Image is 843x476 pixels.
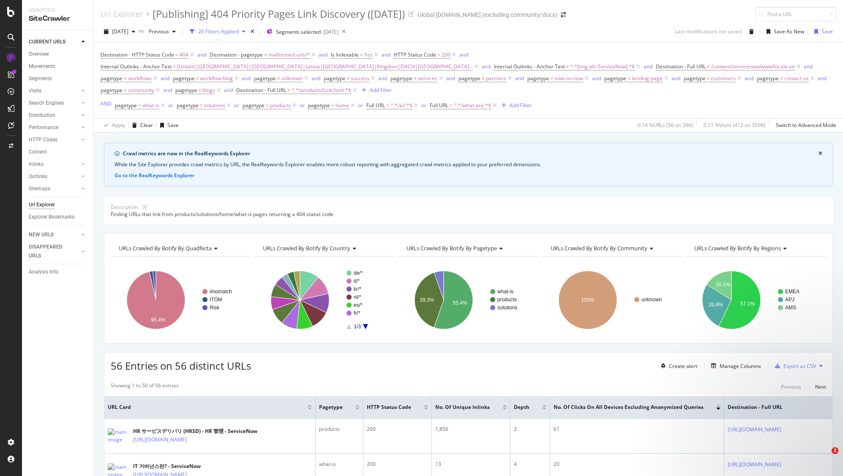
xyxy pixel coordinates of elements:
[29,111,79,120] a: Distribution
[29,74,87,83] a: Segments
[196,75,199,82] span: ≠
[482,62,491,70] button: and
[153,7,405,21] div: [Publishing] 404 Priority Pages Link Discovery ([DATE])
[101,25,139,38] button: [DATE]
[108,428,129,444] img: main image
[498,100,532,111] button: Add Filter
[138,102,141,109] span: =
[29,172,47,181] div: Outlinks
[780,75,783,82] span: ≠
[270,100,291,111] span: products
[358,85,392,95] button: Add Filter
[497,305,517,311] text: solutions
[129,119,153,132] button: Clear
[142,100,159,111] span: what-is
[140,122,153,129] div: Clear
[236,87,286,94] span: Destination - Full URL
[458,75,480,82] span: pagetype
[29,243,79,260] a: DISAPPEARED URLS
[390,75,412,82] span: pagetype
[101,75,123,82] span: pagetype
[772,359,816,373] button: Export as CSV
[821,28,833,35] div: Save
[693,241,818,255] h4: URLs Crawled By Botify By regions
[200,73,233,84] span: workflow-blog
[453,300,467,306] text: 55.4%
[446,75,455,82] div: and
[430,102,448,109] span: Full URL
[418,73,437,84] span: services
[816,148,824,159] button: close banner
[367,425,428,433] div: 200
[781,382,801,392] button: Previous
[763,25,804,38] button: Save As New
[543,263,681,337] svg: A chart.
[255,263,393,337] svg: A chart.
[482,63,491,70] div: and
[417,11,557,19] div: Global [DOMAIN_NAME] (excluding community/docs)
[390,100,412,111] span: ^.*/ai/.*$
[101,9,143,19] a: Url Explorer
[29,184,79,193] a: Sitemaps
[561,12,566,18] div: arrow-right-arrow-left
[29,38,79,46] a: CURRENT URLS
[311,75,320,82] div: and
[276,28,321,35] span: Segments selected
[745,75,753,82] div: and
[772,119,836,132] button: Switch to Advanced Mode
[684,75,706,82] span: pagetype
[745,74,753,82] button: and
[243,102,265,109] span: pagetype
[157,119,179,132] button: Save
[784,73,809,84] span: contact-us
[644,63,652,70] div: and
[514,425,546,433] div: 2
[814,447,835,468] iframe: Intercom live chat
[319,51,327,59] button: and
[351,73,369,84] span: success
[163,86,172,94] button: and
[711,73,736,84] span: customers
[173,63,176,70] span: ≠
[656,63,706,70] span: Destination - Full URL
[675,28,742,35] div: Last modifications not saved
[29,123,58,132] div: Performance
[783,362,816,370] div: Export as CSV
[115,172,194,179] button: Go to the RealKeywords Explorer
[720,362,761,370] div: Manage Columns
[173,75,195,82] span: pagetype
[29,213,87,222] a: Explorer Bookmarks
[263,244,350,252] span: URLs Crawled By Botify By country
[111,382,179,392] div: Showing 1 to 50 of 56 entries
[454,100,491,111] span: ^.*/what-are.*$
[354,324,361,330] text: 1/3
[811,25,833,38] button: Save
[29,7,87,14] div: Analytics
[29,111,55,120] div: Distribution
[300,101,305,109] button: or
[686,263,824,337] div: A chart.
[382,51,390,59] button: and
[266,102,269,109] span: =
[514,403,529,411] span: Depth
[111,359,251,373] span: 56 Entries on 56 distinct URLs
[435,403,490,411] span: No. of Unique Inlinks
[367,403,411,411] span: HTTP Status Code
[554,460,720,468] div: 20
[360,51,363,58] span: =
[554,73,583,84] span: now-on-now
[815,382,826,392] button: Next
[592,75,601,82] div: and
[366,102,385,109] span: Full URL
[644,62,652,70] button: and
[581,297,594,303] text: 100%
[119,244,212,252] span: URLs Crawled By Botify By quadfecta
[29,243,71,260] div: DISAPPEARED URLS
[151,317,165,323] text: 96.4%
[29,62,55,71] div: Movements
[707,75,710,82] span: ≠
[566,63,569,70] span: ≠
[709,302,723,308] text: 26.8%
[378,74,387,82] button: and
[204,100,225,111] span: solutions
